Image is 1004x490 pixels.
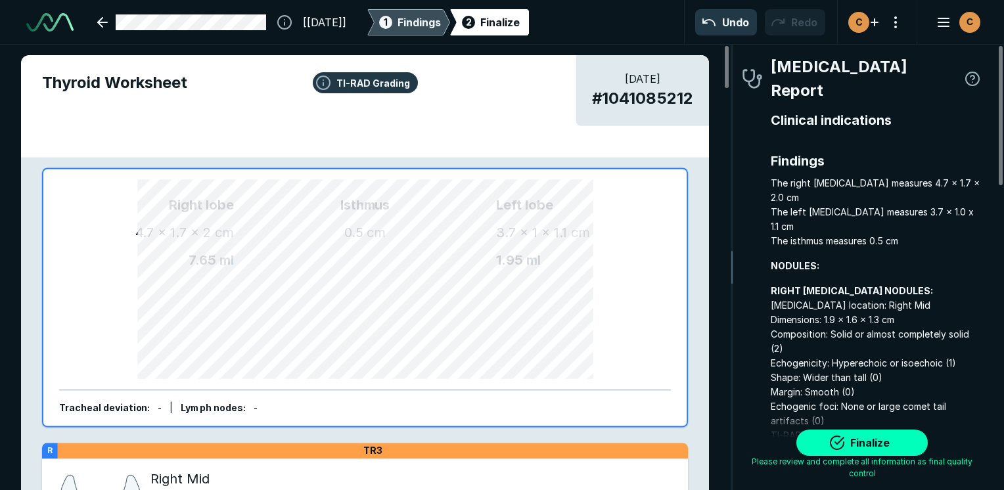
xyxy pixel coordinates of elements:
span: Clinical indications [771,110,983,130]
div: avatar-name [848,12,869,33]
span: [MEDICAL_DATA] location: Right Mid Dimensions: 1.9 x 1.6 x 1.3 cm Composition: Solid or almost co... [771,284,983,457]
div: avatar-name [959,12,980,33]
span: cm [571,225,590,240]
div: Finalize [480,14,520,30]
button: Undo [695,9,757,35]
span: Tracheal deviation : [59,403,150,414]
span: Isthmus [234,195,496,215]
span: C [967,15,973,29]
div: - [158,401,162,416]
span: TR3 [363,445,382,457]
span: [MEDICAL_DATA] Report [771,55,962,102]
span: C [856,15,863,29]
span: Right lobe [75,195,234,215]
span: 1 [384,15,388,29]
span: cm [215,225,234,240]
span: The right [MEDICAL_DATA] measures 4.7 x 1.7 x 2.0 cm The left [MEDICAL_DATA] measures 3.7 x 1.0 x... [771,176,983,248]
span: 2 [466,15,472,29]
span: Left lobe [496,195,655,215]
span: ml [526,252,541,268]
span: Thyroid Worksheet [42,71,688,95]
span: ml [219,252,234,268]
span: Please review and complete all information as final quality control [742,456,983,479]
span: 1.95 [496,252,523,268]
div: 1Findings [367,9,450,35]
button: TI-RAD Grading [313,72,418,93]
button: Finalize [796,430,928,456]
span: 4.7 x 1.7 x 2 [135,225,212,240]
button: Redo [765,9,825,35]
span: Findings [771,151,983,171]
div: | [170,401,173,416]
img: See-Mode Logo [26,13,74,32]
span: Lymph nodes : [181,403,246,414]
span: 0.5 [344,225,363,240]
span: # 1041085212 [592,87,694,110]
span: 3.7 x 1 x 1.1 [496,225,567,240]
strong: R [47,445,53,455]
div: 2Finalize [450,9,529,35]
a: See-Mode Logo [21,8,79,37]
span: 7.65 [189,252,216,268]
strong: RIGHT [MEDICAL_DATA] NODULES: [771,285,933,296]
span: Findings [398,14,441,30]
span: Right Mid [150,469,210,489]
span: - [254,403,258,414]
span: cm [367,225,386,240]
span: [DATE] [592,71,694,87]
strong: NODULES: [771,260,819,271]
span: [[DATE]] [303,14,346,30]
button: avatar-name [928,9,983,35]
